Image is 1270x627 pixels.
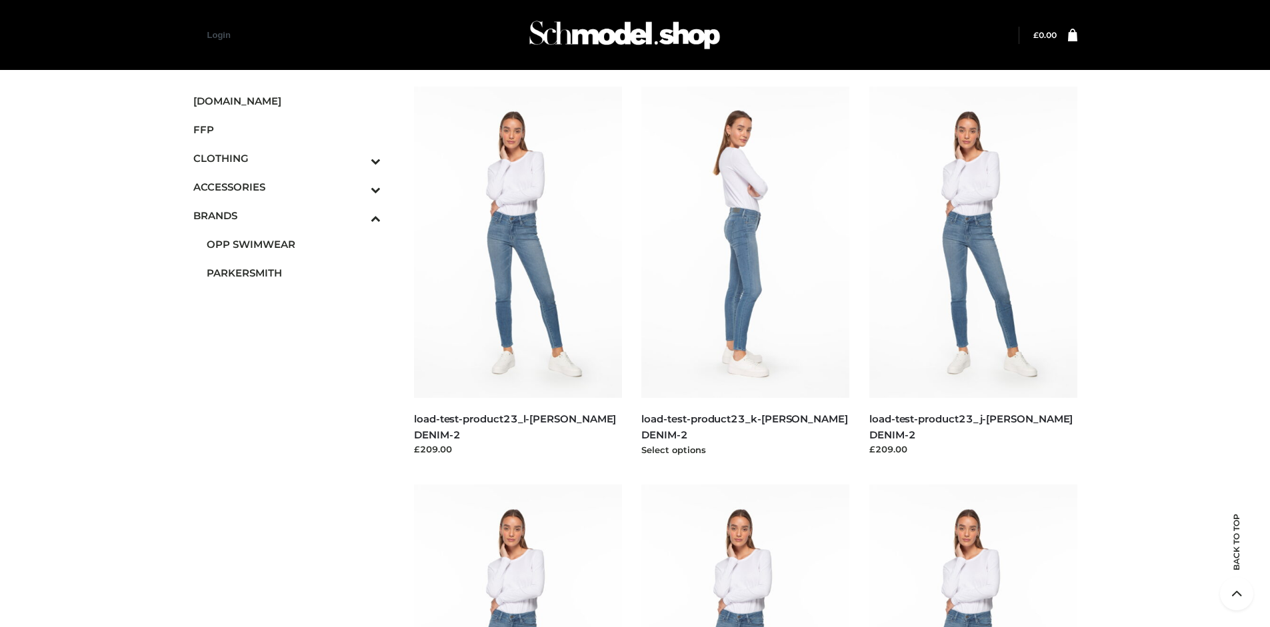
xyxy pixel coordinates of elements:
a: BRANDSToggle Submenu [193,201,381,230]
button: Toggle Submenu [334,144,381,173]
a: Select options [641,444,706,455]
span: ACCESSORIES [193,179,381,195]
span: £ [1033,30,1039,40]
a: FFP [193,115,381,144]
div: £209.00 [414,442,622,456]
a: [DOMAIN_NAME] [193,87,381,115]
span: BRANDS [193,208,381,223]
button: Toggle Submenu [334,173,381,201]
div: £209.00 [869,442,1077,456]
a: CLOTHINGToggle Submenu [193,144,381,173]
button: Toggle Submenu [334,201,381,230]
a: PARKERSMITH [207,259,381,287]
a: ACCESSORIESToggle Submenu [193,173,381,201]
img: Schmodel Admin 964 [525,9,725,61]
a: Login [207,30,231,40]
a: load-test-product23_k-[PERSON_NAME] DENIM-2 [641,412,847,440]
bdi: 0.00 [1033,30,1057,40]
span: OPP SWIMWEAR [207,237,381,252]
span: Back to top [1220,537,1253,570]
a: load-test-product23_j-[PERSON_NAME] DENIM-2 [869,412,1073,440]
span: PARKERSMITH [207,265,381,281]
span: [DOMAIN_NAME] [193,93,381,109]
span: FFP [193,122,381,137]
a: £0.00 [1033,30,1057,40]
a: load-test-product23_l-[PERSON_NAME] DENIM-2 [414,412,616,440]
a: OPP SWIMWEAR [207,230,381,259]
span: CLOTHING [193,151,381,166]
